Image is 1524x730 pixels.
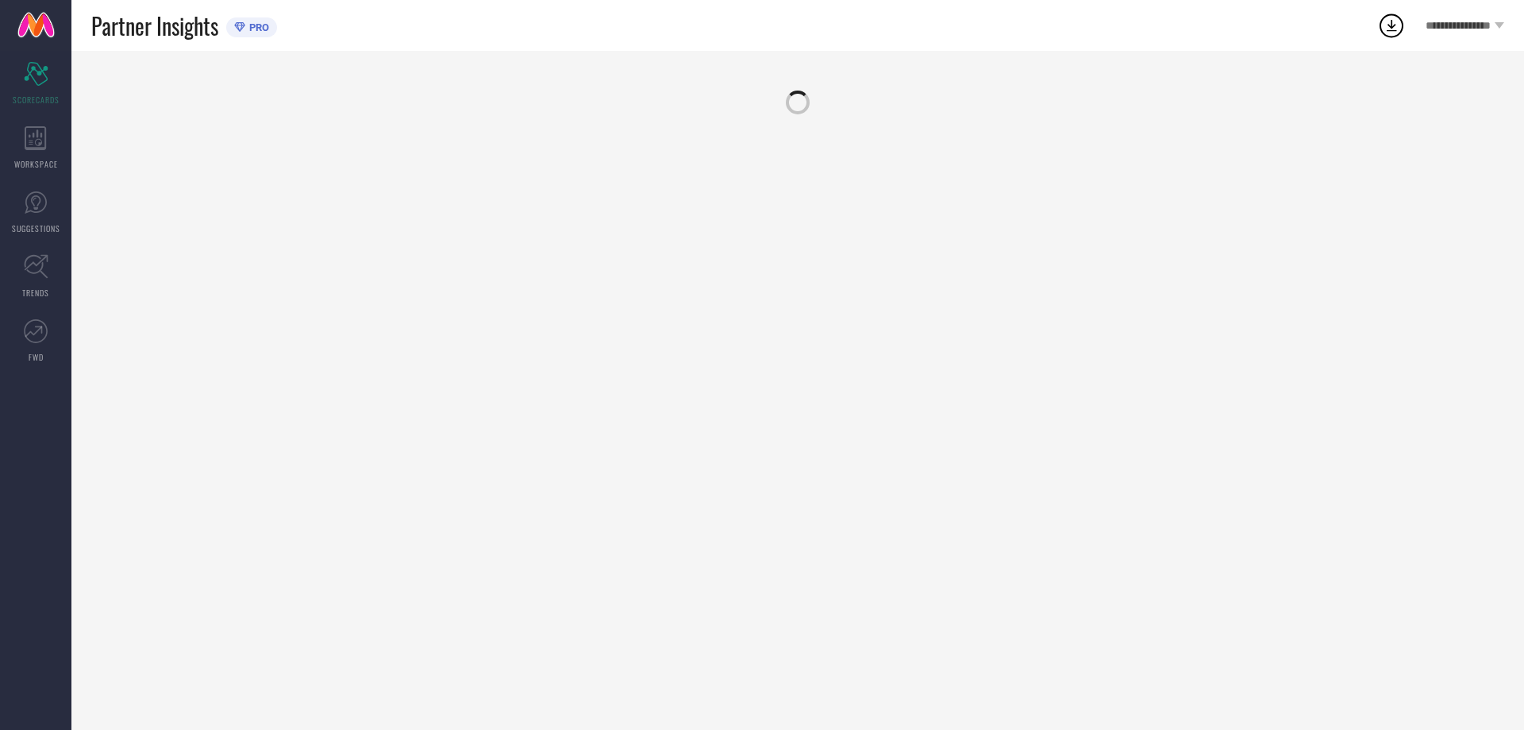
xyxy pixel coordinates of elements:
span: SUGGESTIONS [12,222,60,234]
span: SCORECARDS [13,94,60,106]
span: TRENDS [22,287,49,299]
span: WORKSPACE [14,158,58,170]
span: FWD [29,351,44,363]
div: Open download list [1377,11,1406,40]
span: PRO [245,21,269,33]
span: Partner Insights [91,10,218,42]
